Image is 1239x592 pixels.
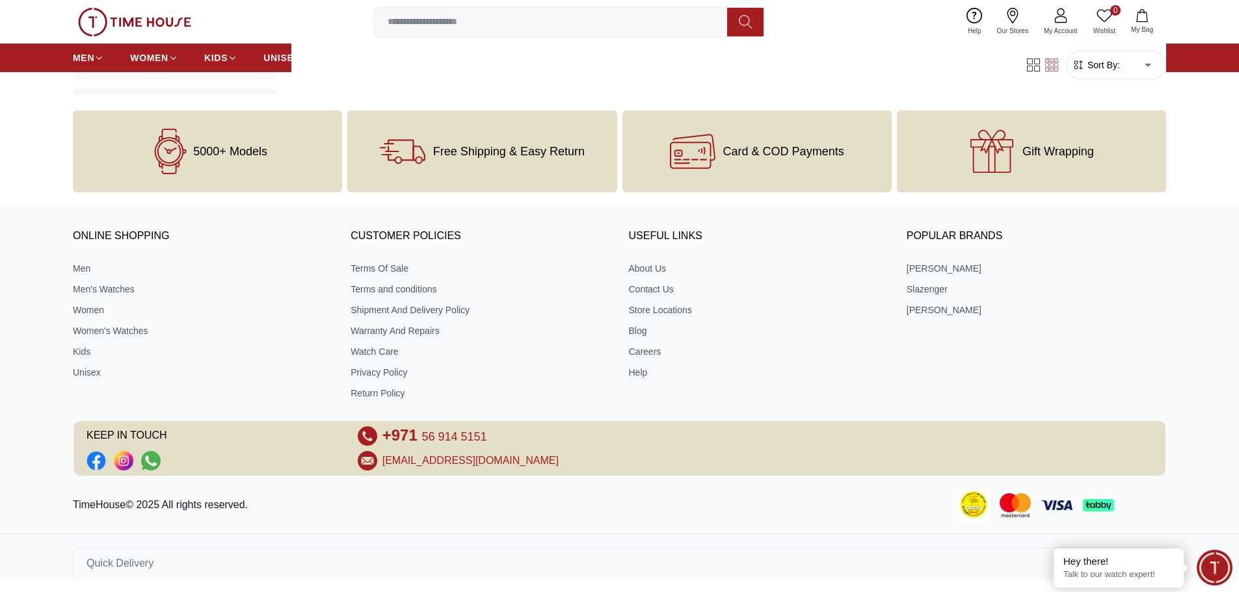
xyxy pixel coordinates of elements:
[73,497,253,513] p: TimeHouse© 2025 All rights reserved.
[629,324,888,337] a: Blog
[193,145,267,158] span: 5000+ Models
[351,324,610,337] a: Warranty And Repairs
[629,345,888,358] a: Careers
[87,426,340,446] span: KEEP IN TOUCH
[73,345,332,358] a: Kids
[1197,550,1232,586] div: Chat Widget
[1123,6,1161,37] button: My Bag
[907,262,1166,275] a: [PERSON_NAME]
[907,283,1166,296] a: Slazenger
[382,453,559,469] a: [EMAIL_ADDRESS][DOMAIN_NAME]
[87,451,106,470] a: Social Link
[73,88,276,119] button: Color
[73,262,332,275] a: Men
[73,283,332,296] a: Men's Watches
[382,426,487,446] a: +971 56 914 5151
[1085,58,1120,71] span: Sort By:
[73,46,104,70] a: MEN
[1063,569,1174,580] p: Talk to our watch expert!
[73,227,332,246] h3: ONLINE SHOPPING
[73,303,332,316] a: Women
[723,145,844,158] span: Card & COD Payments
[1083,499,1114,511] img: Tabby Payment
[73,547,1166,579] button: Quick Delivery
[989,5,1036,38] a: Our Stores
[963,26,987,36] span: Help
[629,366,888,379] a: Help
[629,303,888,316] a: Store Locations
[1072,58,1120,71] button: Sort By:
[629,262,888,275] a: About Us
[958,489,989,521] img: Consumer Payment
[1126,25,1158,34] span: My Bag
[907,227,1166,246] h3: Popular Brands
[204,51,228,64] span: KIDS
[1000,493,1031,517] img: Mastercard
[130,46,178,70] a: WOMEN
[1041,500,1072,510] img: Visa
[263,46,310,70] a: UNISEX
[629,283,888,296] a: Contact Us
[78,8,191,36] img: ...
[130,51,168,64] span: WOMEN
[629,227,888,246] h3: USEFUL LINKS
[73,51,94,64] span: MEN
[433,145,585,158] span: Free Shipping & Easy Return
[1110,5,1121,16] span: 0
[351,227,610,246] h3: CUSTOMER POLICIES
[351,303,610,316] a: Shipment And Delivery Policy
[351,345,610,358] a: Watch Care
[960,5,989,38] a: Help
[263,51,300,64] span: UNISEX
[907,303,1166,316] a: [PERSON_NAME]
[1125,500,1156,511] img: Tamara Payment
[73,366,332,379] a: Unisex
[204,46,237,70] a: KIDS
[87,556,153,571] span: Quick Delivery
[1039,26,1083,36] span: My Account
[992,26,1033,36] span: Our Stores
[87,451,106,470] li: Facebook
[351,387,610,400] a: Return Policy
[351,366,610,379] a: Privacy Policy
[1063,555,1174,568] div: Hey there!
[141,451,161,470] a: Social Link
[1086,5,1123,38] a: 0Wishlist
[73,324,332,337] a: Women's Watches
[1088,26,1121,36] span: Wishlist
[114,451,133,470] a: Social Link
[421,430,486,443] span: 56 914 5151
[351,283,610,296] a: Terms and conditions
[1022,145,1094,158] span: Gift Wrapping
[351,262,610,275] a: Terms Of Sale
